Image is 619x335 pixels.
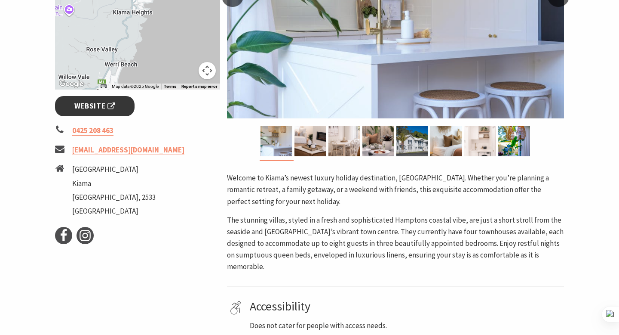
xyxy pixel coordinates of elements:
[250,299,561,314] h4: Accessibility
[328,126,360,156] img: Salty Palms - Villa 2
[250,320,561,332] p: Does not cater for people with access needs.
[294,126,326,156] img: Salty Palms - Villa 2
[72,178,156,189] li: Kiama
[227,172,564,208] p: Welcome to Kiama’s newest luxury holiday destination, [GEOGRAPHIC_DATA]. Whether you’re planning ...
[74,100,116,112] span: Website
[396,126,428,156] img: SALTY PALMS LUXURY VILLAS BY THE SEA
[112,84,159,89] span: Map data ©2025 Google
[362,126,394,156] img: Salty Palms - Villa 2
[181,84,218,89] a: Report a map error
[164,84,176,89] a: Terms (opens in new tab)
[430,126,462,156] img: Parents retreat
[498,126,530,156] img: Entertainers delight with gourmet kitchen
[227,214,564,273] p: The stunning villas, styled in a fresh and sophisticated Hamptons coastal vibe, are just a short ...
[72,126,113,136] a: 0425 208 463
[72,205,156,217] li: [GEOGRAPHIC_DATA]
[101,84,107,90] button: Keyboard shortcuts
[72,192,156,203] li: [GEOGRAPHIC_DATA], 2533
[57,78,86,90] a: Open this area in Google Maps (opens a new window)
[464,126,496,156] img: Salty Palms - Villa 2
[199,62,216,79] button: Map camera controls
[72,145,184,155] a: [EMAIL_ADDRESS][DOMAIN_NAME]
[260,126,292,156] img: Beautiful Gourmet Kitchen to entertain & enjoy
[72,164,156,175] li: [GEOGRAPHIC_DATA]
[55,96,135,116] a: Website
[57,78,86,90] img: Google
